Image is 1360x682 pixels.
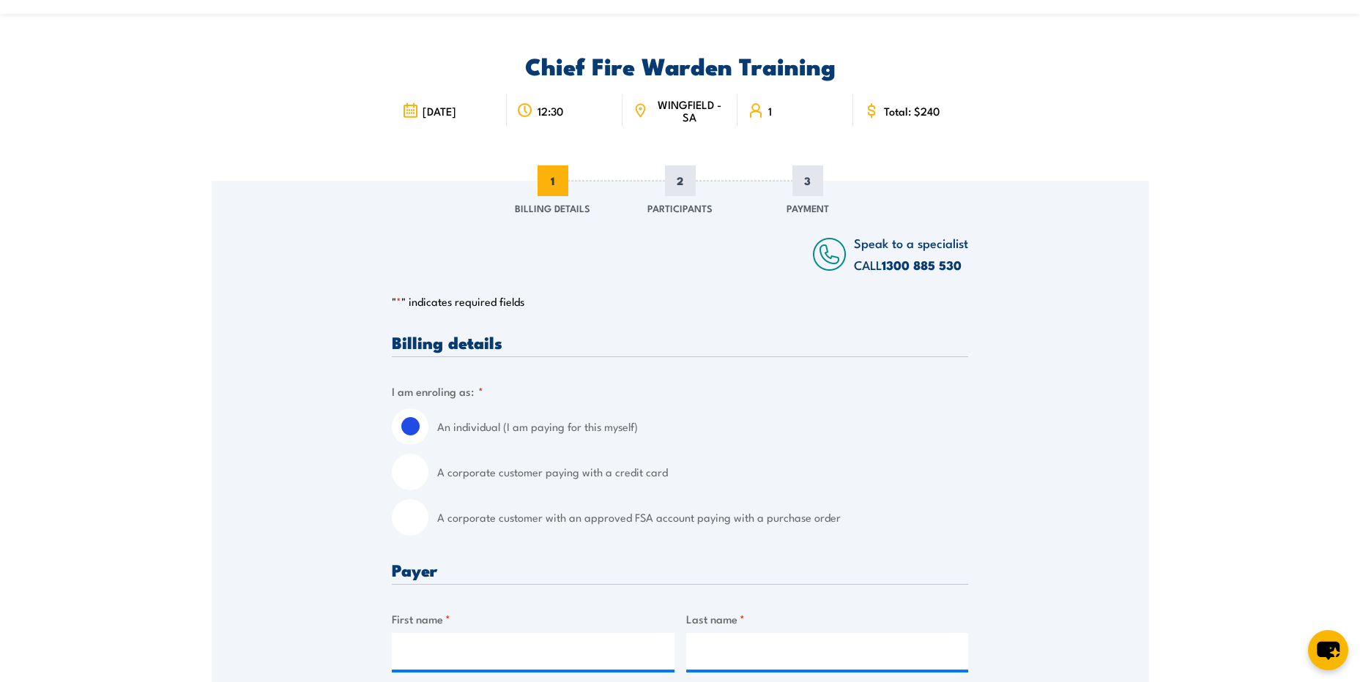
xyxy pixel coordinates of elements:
[437,454,968,490] label: A corporate customer paying with a credit card
[538,105,563,117] span: 12:30
[792,165,823,196] span: 3
[392,561,968,578] h3: Payer
[787,201,829,215] span: Payment
[392,334,968,351] h3: Billing details
[647,201,713,215] span: Participants
[423,105,456,117] span: [DATE]
[392,383,483,400] legend: I am enroling as:
[392,610,675,627] label: First name
[392,294,968,309] p: " " indicates required fields
[768,105,772,117] span: 1
[392,55,968,75] h2: Chief Fire Warden Training
[1308,630,1348,670] button: chat-button
[437,499,968,536] label: A corporate customer with an approved FSA account paying with a purchase order
[652,98,727,123] span: WINGFIELD - SA
[884,105,940,117] span: Total: $240
[437,408,968,445] label: An individual (I am paying for this myself)
[686,610,969,627] label: Last name
[515,201,590,215] span: Billing Details
[882,255,962,274] a: 1300 885 530
[538,165,568,196] span: 1
[854,233,968,274] span: Speak to a specialist CALL
[665,165,696,196] span: 2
